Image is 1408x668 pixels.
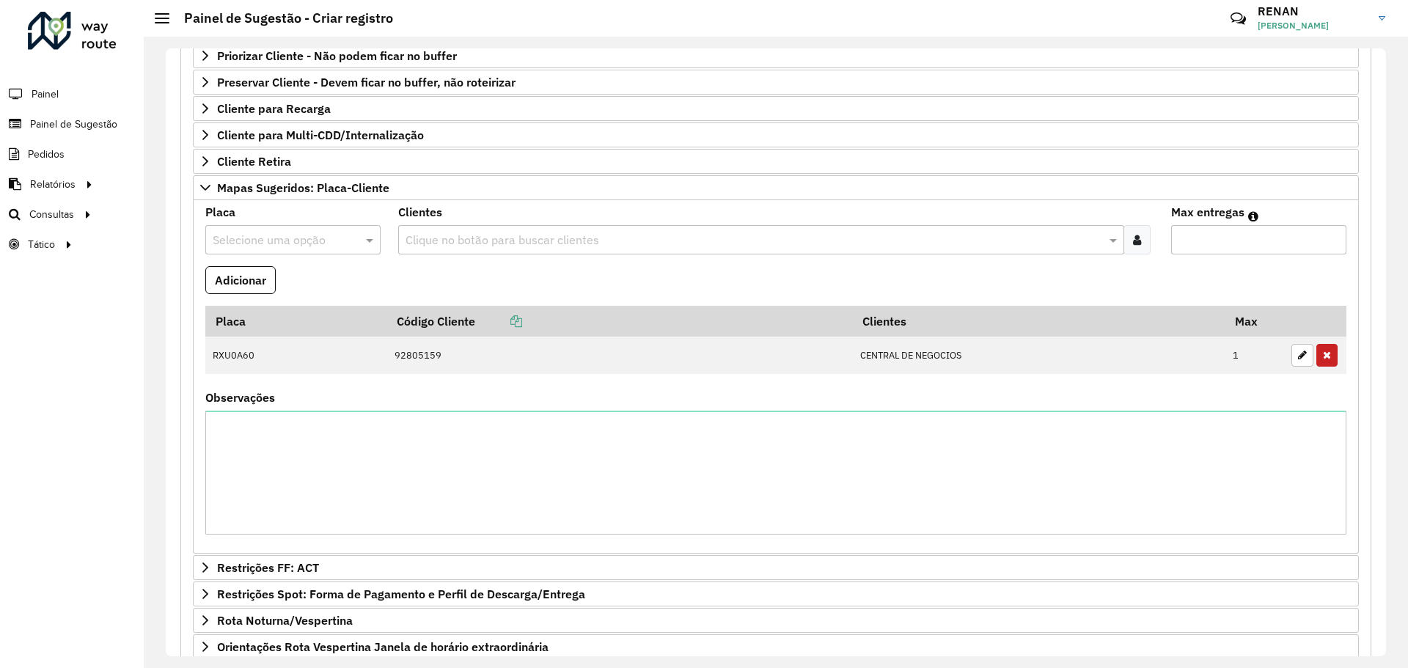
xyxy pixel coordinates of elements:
[205,266,276,294] button: Adicionar
[217,103,331,114] span: Cliente para Recarga
[32,87,59,102] span: Painel
[193,96,1359,121] a: Cliente para Recarga
[193,43,1359,68] a: Priorizar Cliente - Não podem ficar no buffer
[1248,210,1258,222] em: Máximo de clientes que serão colocados na mesma rota com os clientes informados
[217,562,319,573] span: Restrições FF: ACT
[217,129,424,141] span: Cliente para Multi-CDD/Internalização
[1222,3,1254,34] a: Contato Rápido
[217,182,389,194] span: Mapas Sugeridos: Placa-Cliente
[1258,4,1368,18] h3: RENAN
[205,203,235,221] label: Placa
[852,337,1225,375] td: CENTRAL DE NEGOCIOS
[193,555,1359,580] a: Restrições FF: ACT
[193,122,1359,147] a: Cliente para Multi-CDD/Internalização
[193,200,1359,554] div: Mapas Sugeridos: Placa-Cliente
[1225,337,1284,375] td: 1
[29,207,74,222] span: Consultas
[193,608,1359,633] a: Rota Noturna/Vespertina
[475,314,522,329] a: Copiar
[398,203,442,221] label: Clientes
[28,237,55,252] span: Tático
[217,76,516,88] span: Preservar Cliente - Devem ficar no buffer, não roteirizar
[1258,19,1368,32] span: [PERSON_NAME]
[387,306,852,337] th: Código Cliente
[217,614,353,626] span: Rota Noturna/Vespertina
[205,337,387,375] td: RXU0A60
[30,177,76,192] span: Relatórios
[387,337,852,375] td: 92805159
[193,149,1359,174] a: Cliente Retira
[28,147,65,162] span: Pedidos
[30,117,117,132] span: Painel de Sugestão
[193,70,1359,95] a: Preservar Cliente - Devem ficar no buffer, não roteirizar
[205,389,275,406] label: Observações
[1171,203,1244,221] label: Max entregas
[193,175,1359,200] a: Mapas Sugeridos: Placa-Cliente
[217,641,549,653] span: Orientações Rota Vespertina Janela de horário extraordinária
[193,581,1359,606] a: Restrições Spot: Forma de Pagamento e Perfil de Descarga/Entrega
[217,50,457,62] span: Priorizar Cliente - Não podem ficar no buffer
[193,634,1359,659] a: Orientações Rota Vespertina Janela de horário extraordinária
[205,306,387,337] th: Placa
[217,155,291,167] span: Cliente Retira
[852,306,1225,337] th: Clientes
[1225,306,1284,337] th: Max
[169,10,393,26] h2: Painel de Sugestão - Criar registro
[217,588,585,600] span: Restrições Spot: Forma de Pagamento e Perfil de Descarga/Entrega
